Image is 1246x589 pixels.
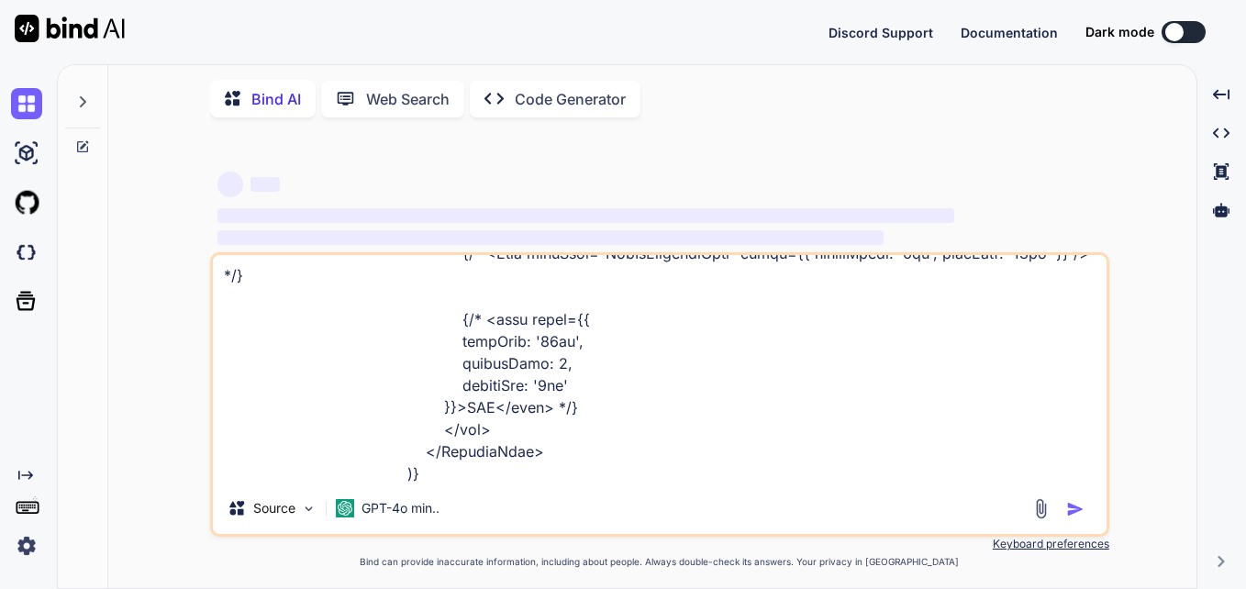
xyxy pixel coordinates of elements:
[217,172,243,197] span: ‌
[515,88,626,110] p: Code Generator
[829,23,933,42] button: Discord Support
[961,25,1058,40] span: Documentation
[11,530,42,561] img: settings
[1085,23,1154,41] span: Dark mode
[11,88,42,119] img: chat
[11,138,42,169] img: ai-studio
[1030,498,1051,519] img: attachment
[829,25,933,40] span: Discord Support
[250,177,280,192] span: ‌
[961,23,1058,42] button: Documentation
[15,15,125,42] img: Bind AI
[11,237,42,268] img: darkCloudIdeIcon
[217,230,884,245] span: ‌
[210,555,1109,569] p: Bind can provide inaccurate information, including about people. Always double-check its answers....
[301,501,317,517] img: Pick Models
[253,499,295,517] p: Source
[251,88,301,110] p: Bind AI
[1066,500,1085,518] img: icon
[366,88,450,110] p: Web Search
[336,499,354,517] img: GPT-4o mini
[11,187,42,218] img: githubLight
[217,208,954,223] span: ‌
[210,537,1109,551] p: Keyboard preferences
[213,255,1107,483] textarea: <Lor ipsum={{ dolorsi: 'amet' }}> <con // adIpisc={elitseDdoeiu} tempo={{ // incid: utLabo?" ":'8...
[362,499,439,517] p: GPT-4o min..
